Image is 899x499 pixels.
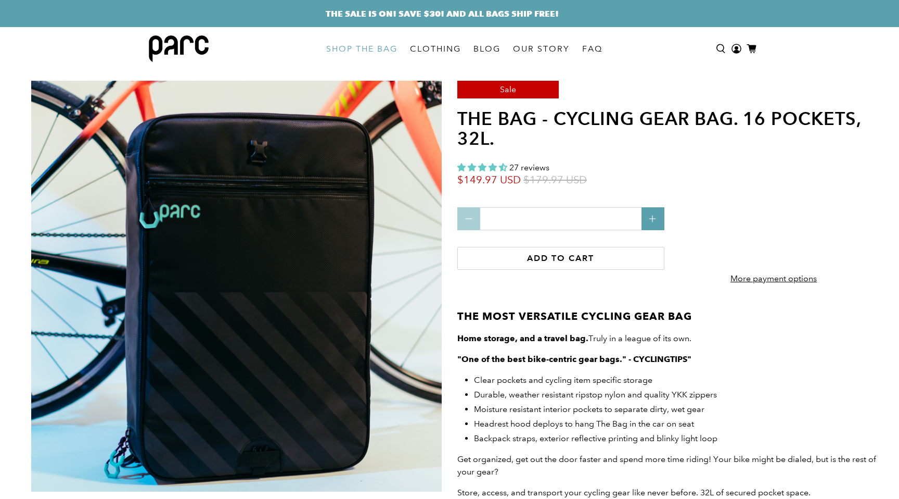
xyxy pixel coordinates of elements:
[576,34,609,64] a: FAQ
[326,7,559,20] a: THE SALE IS ON! SAVE $30! AND ALL BAGS SHIP FREE!
[457,454,876,477] span: Get organized, get out the door faster and spend more time riding! Your bike might be dialed, but...
[31,81,442,492] img: Parc cycling gear bag zipped up and standing upright in front of a road bike. A black bike gear b...
[457,247,664,270] button: Add to cart
[149,35,209,62] img: parc bag logo
[474,404,704,414] span: Moisture resistant interior pockets to separate dirty, wet gear
[457,310,692,322] strong: THE MOST VERSATILE CYCLING GEAR BAG
[474,375,652,385] span: Clear pockets and cycling item specific storage
[474,433,717,443] span: Backpack straps, exterior reflective printing and blinky light loop
[320,27,609,70] nav: main navigation
[527,253,594,263] span: Add to cart
[474,419,694,429] span: Headrest hood deploys to hang The Bag in the car on seat
[509,163,549,172] span: 27 reviews
[457,163,507,172] span: 4.33 stars
[507,34,576,64] a: OUR STORY
[691,265,856,298] a: More payment options
[457,109,883,149] h1: THE BAG - cycling gear bag. 16 pockets, 32L.
[474,390,717,400] span: Durable, weather resistant ripstop nylon and quality YKK zippers
[457,333,464,343] strong: H
[320,34,404,64] a: SHOP THE BAG
[464,333,588,343] strong: ome storage, and a travel bag.
[523,173,587,186] span: $179.97 USD
[467,34,507,64] a: BLOG
[404,34,467,64] a: CLOTHING
[457,354,691,364] strong: "One of the best bike-centric gear bags." - CYCLINGTIPS"
[500,84,516,94] span: Sale
[457,173,521,186] span: $149.97 USD
[457,488,811,497] span: Store, access, and transport your cycling gear like never before. 32L of secured pocket space.
[464,333,691,343] span: Truly in a league of its own.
